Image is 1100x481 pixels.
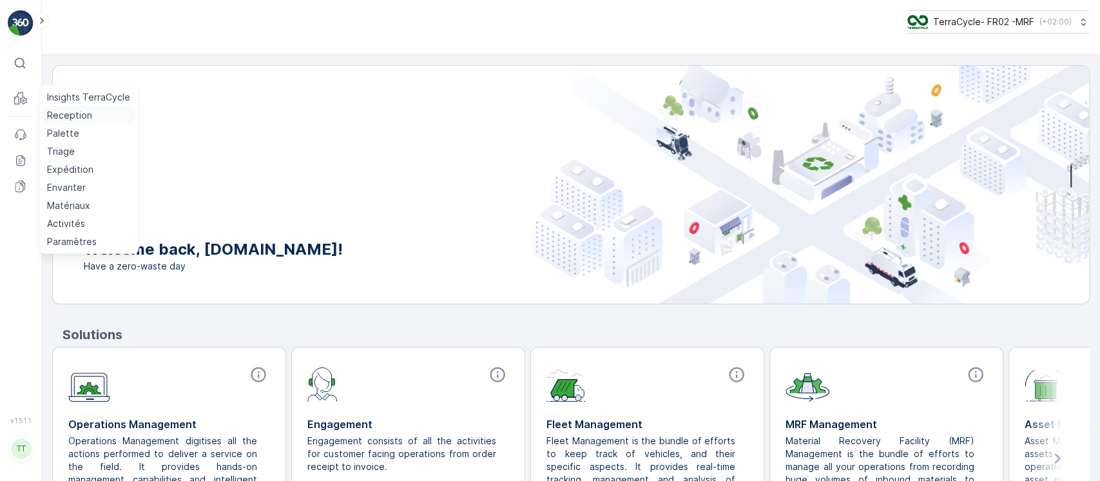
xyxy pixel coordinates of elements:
p: ( +02:00 ) [1039,17,1072,27]
button: TerraCycle- FR02 -MRF(+02:00) [907,10,1090,34]
img: city illustration [532,66,1089,304]
img: logo [8,10,34,36]
p: Solutions [63,325,1090,344]
img: module-icon [307,366,338,402]
span: Have a zero-waste day [84,260,343,273]
p: Fleet Management [546,417,748,432]
p: TerraCycle- FR02 -MRF [933,15,1034,28]
img: module-icon [786,366,829,402]
p: Engagement consists of all the activities for customer facing operations from order receipt to in... [307,435,499,473]
p: Welcome back, [DOMAIN_NAME]! [84,239,343,260]
p: Operations Management [68,417,270,432]
p: MRF Management [786,417,987,432]
button: TT [8,427,34,471]
img: module-icon [546,366,586,402]
img: module-icon [68,366,110,402]
img: terracycle.png [907,15,928,29]
img: module-icon [1025,366,1066,402]
p: Engagement [307,417,509,432]
div: TT [11,438,32,459]
span: v 1.51.1 [8,417,34,424]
